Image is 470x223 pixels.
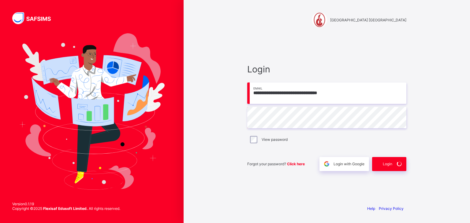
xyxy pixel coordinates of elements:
[334,162,364,166] span: Login with Google
[247,162,305,166] span: Forgot your password?
[43,206,88,211] strong: Flexisaf Edusoft Limited.
[367,206,375,211] a: Help
[262,137,288,142] label: View password
[330,18,406,22] span: [GEOGRAPHIC_DATA] [GEOGRAPHIC_DATA]
[12,206,120,211] span: Copyright © 2025 All rights reserved.
[383,162,392,166] span: Login
[12,12,58,24] img: SAFSIMS Logo
[19,33,165,190] img: Hero Image
[247,64,406,75] span: Login
[323,160,330,167] img: google.396cfc9801f0270233282035f929180a.svg
[379,206,404,211] a: Privacy Policy
[12,202,120,206] span: Version 0.1.19
[287,162,305,166] a: Click here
